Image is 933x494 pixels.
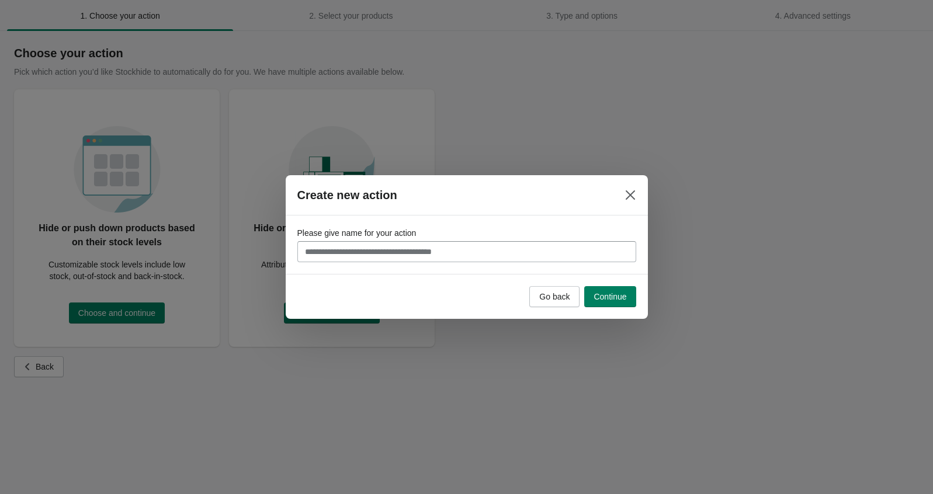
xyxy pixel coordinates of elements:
button: Close [620,185,641,206]
button: Go back [529,286,580,307]
span: Go back [539,292,570,301]
button: Continue [584,286,636,307]
h2: Create new action [297,188,397,202]
span: Continue [594,292,626,301]
span: Please give name for your action [297,228,417,238]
